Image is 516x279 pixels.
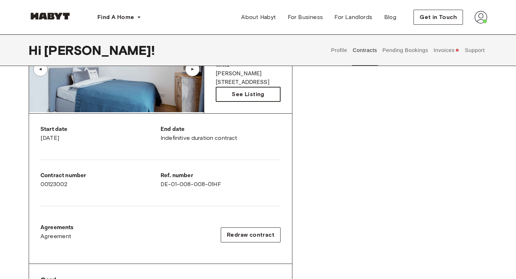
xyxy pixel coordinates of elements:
[161,125,281,142] div: Indefinitive duration contract
[37,67,44,71] div: ▲
[161,171,281,180] p: Ref. number
[161,171,281,189] div: DE-01-008-008-01HF
[420,13,457,22] span: Get in Touch
[29,43,44,58] span: Hi
[97,13,134,22] span: Find A Home
[328,34,487,66] div: user profile tabs
[40,125,161,134] p: Start date
[189,67,196,71] div: ▲
[29,26,204,112] img: Image of the room
[40,232,74,241] a: Agreement
[330,34,348,66] button: Profile
[232,90,264,99] span: See Listing
[161,125,281,134] p: End date
[92,10,147,24] button: Find A Home
[216,87,281,102] a: See Listing
[221,227,281,242] button: Redraw contract
[216,70,281,87] p: [PERSON_NAME][STREET_ADDRESS]
[288,13,323,22] span: For Business
[352,34,378,66] button: Contracts
[227,231,274,239] span: Redraw contract
[40,125,161,142] div: [DATE]
[382,34,429,66] button: Pending Bookings
[329,10,378,24] a: For Landlords
[40,171,161,180] p: Contract number
[384,13,397,22] span: Blog
[334,13,372,22] span: For Landlords
[235,10,282,24] a: About Habyt
[40,171,161,189] div: 00123002
[474,11,487,24] img: avatar
[433,34,460,66] button: Invoices
[241,13,276,22] span: About Habyt
[29,13,72,20] img: Habyt
[378,10,402,24] a: Blog
[464,34,486,66] button: Support
[44,43,155,58] span: [PERSON_NAME] !
[414,10,463,25] button: Get in Touch
[40,223,74,232] p: Agreements
[40,232,72,241] span: Agreement
[282,10,329,24] a: For Business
